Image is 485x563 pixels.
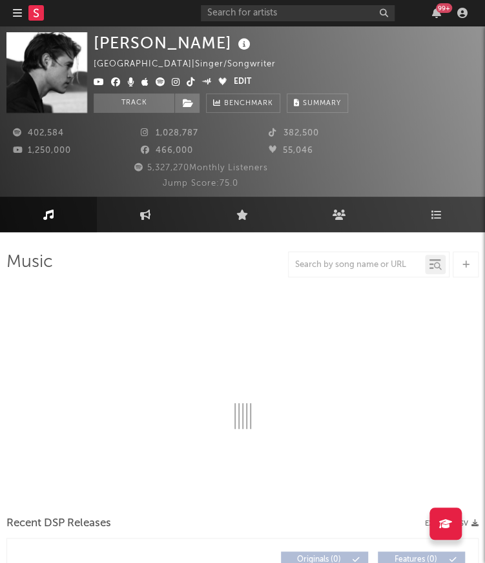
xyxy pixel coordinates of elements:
[6,516,111,531] span: Recent DSP Releases
[163,179,238,188] span: Jump Score: 75.0
[303,100,341,107] span: Summary
[425,520,479,528] button: Export CSV
[224,96,273,112] span: Benchmark
[141,129,198,137] span: 1,028,787
[141,146,193,155] span: 466,000
[234,75,251,90] button: Edit
[94,94,174,113] button: Track
[94,57,291,72] div: [GEOGRAPHIC_DATA] | Singer/Songwriter
[206,94,280,113] a: Benchmark
[432,8,441,18] button: 99+
[94,32,254,54] div: [PERSON_NAME]
[269,146,313,155] span: 55,046
[132,164,268,172] span: 5,327,270 Monthly Listeners
[269,129,319,137] span: 382,500
[13,129,64,137] span: 402,584
[13,146,71,155] span: 1,250,000
[201,5,395,21] input: Search for artists
[436,3,452,13] div: 99 +
[287,94,348,113] button: Summary
[289,260,425,270] input: Search by song name or URL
